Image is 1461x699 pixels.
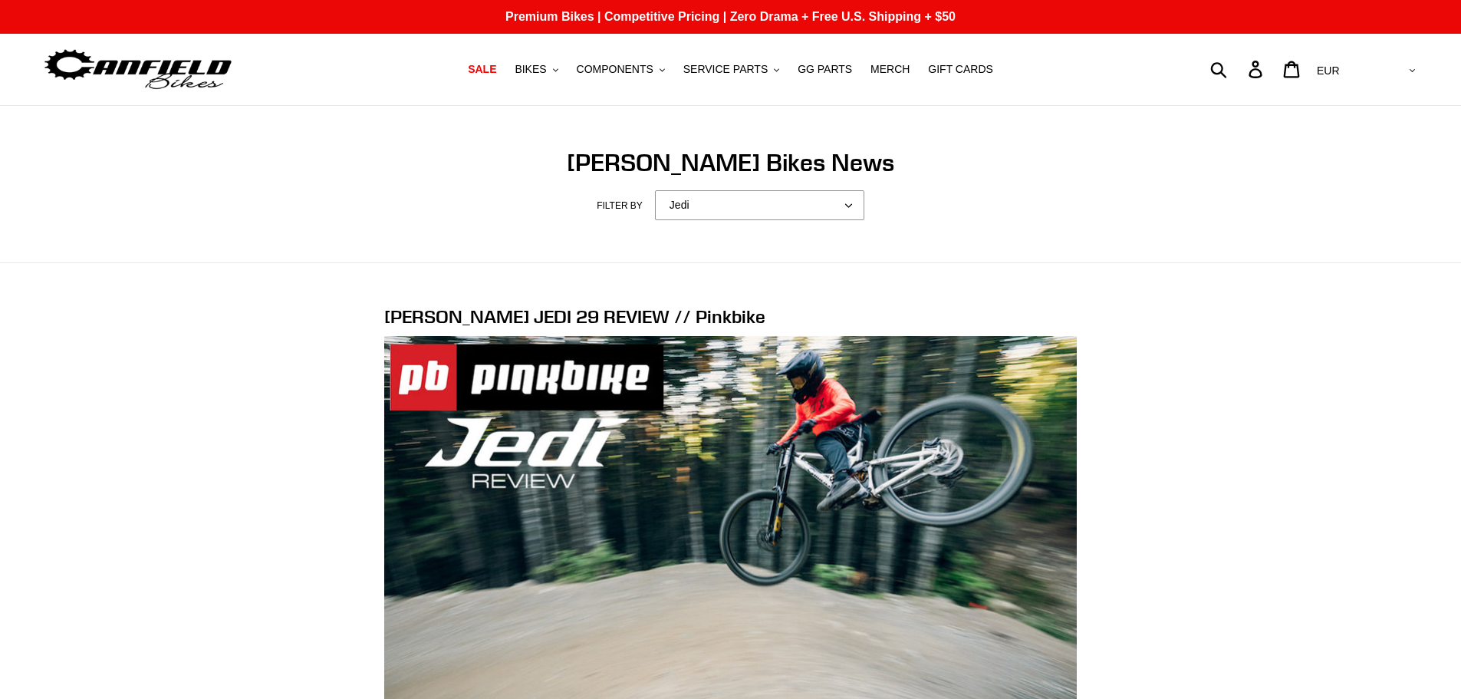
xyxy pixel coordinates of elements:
a: GG PARTS [790,59,860,80]
h1: [PERSON_NAME] Bikes News [313,148,1149,177]
span: SERVICE PARTS [683,63,768,76]
span: BIKES [515,63,546,76]
button: BIKES [507,59,565,80]
a: SALE [460,59,504,80]
button: SERVICE PARTS [676,59,787,80]
img: Canfield Bikes [42,45,234,94]
input: Search [1219,52,1258,86]
span: GG PARTS [798,63,852,76]
label: Filter by [597,199,643,213]
span: GIFT CARDS [928,63,993,76]
a: GIFT CARDS [920,59,1001,80]
span: SALE [468,63,496,76]
span: COMPONENTS [577,63,653,76]
a: MERCH [863,59,917,80]
button: COMPONENTS [569,59,673,80]
a: [PERSON_NAME] JEDI 29 REVIEW // Pinkbike [384,305,765,328]
span: MERCH [870,63,910,76]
